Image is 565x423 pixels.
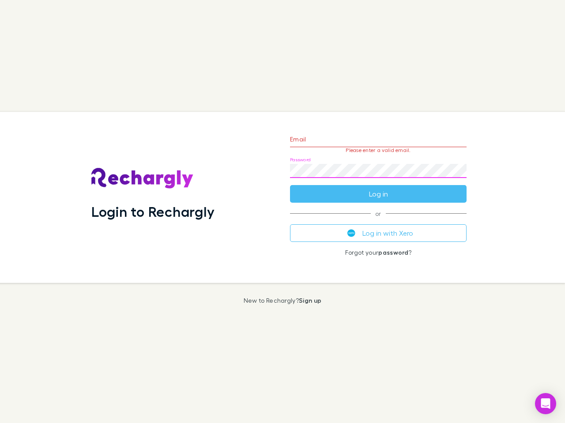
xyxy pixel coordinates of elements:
[290,185,467,203] button: Log in
[290,156,311,163] label: Password
[378,249,408,256] a: password
[290,224,467,242] button: Log in with Xero
[347,229,355,237] img: Xero's logo
[91,168,194,189] img: Rechargly's Logo
[299,297,321,304] a: Sign up
[91,203,215,220] h1: Login to Rechargly
[535,393,556,414] div: Open Intercom Messenger
[244,297,322,304] p: New to Rechargly?
[290,147,467,153] p: Please enter a valid email.
[290,249,467,256] p: Forgot your ?
[290,213,467,214] span: or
